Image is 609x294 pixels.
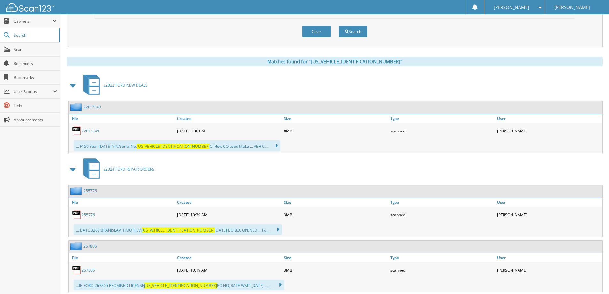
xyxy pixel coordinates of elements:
[80,73,148,98] a: z2022 FORD NEW DEALS
[72,210,82,219] img: PDF.png
[72,265,82,275] img: PDF.png
[82,212,95,218] a: 255776
[282,114,389,123] a: Size
[70,242,83,250] img: folder2.png
[554,5,590,9] span: [PERSON_NAME]
[14,61,57,66] span: Reminders
[82,128,99,134] a: 22F17549
[176,114,282,123] a: Created
[496,264,602,276] div: [PERSON_NAME]
[14,33,56,38] span: Search
[137,144,210,149] span: [US_VEHICLE_IDENTIFICATION_NUMBER]
[176,264,282,276] div: [DATE] 10:19 AM
[70,187,83,195] img: folder2.png
[282,198,389,207] a: Size
[339,26,367,37] button: Search
[496,208,602,221] div: [PERSON_NAME]
[282,124,389,137] div: 8MB
[389,208,496,221] div: scanned
[69,114,176,123] a: File
[282,264,389,276] div: 3MB
[494,5,529,9] span: [PERSON_NAME]
[83,104,101,110] a: 22F17549
[389,114,496,123] a: Type
[74,280,284,290] div: ...IN FORD 267805 PROMISED LICENSE PO NO, RATE WAIT [DATE] ... ...
[142,227,215,233] span: [US_VEHICLE_IDENTIFICATION_NUMBER]
[82,267,95,273] a: 267805
[176,198,282,207] a: Created
[14,103,57,108] span: Help
[69,253,176,262] a: File
[496,198,602,207] a: User
[389,253,496,262] a: Type
[577,263,609,294] iframe: Chat Widget
[282,208,389,221] div: 3MB
[176,208,282,221] div: [DATE] 10:39 AM
[14,117,57,123] span: Announcements
[14,19,52,24] span: Cabinets
[176,253,282,262] a: Created
[70,103,83,111] img: folder2.png
[67,57,603,66] div: Matches found for "[US_VEHICLE_IDENTIFICATION_NUMBER]"
[389,264,496,276] div: scanned
[176,124,282,137] div: [DATE] 3:00 PM
[496,124,602,137] div: [PERSON_NAME]
[496,114,602,123] a: User
[144,283,217,288] span: [US_VEHICLE_IDENTIFICATION_NUMBER]
[80,156,154,182] a: z2024 FORD REPAIR ORDERS
[69,198,176,207] a: File
[6,3,54,12] img: scan123-logo-white.svg
[83,188,97,194] a: 255776
[282,253,389,262] a: Size
[14,75,57,80] span: Bookmarks
[104,83,148,88] span: z2022 FORD NEW DEALS
[74,224,282,235] div: ... DATE 3268 BRANISLAV_TIMOTIJEVI [DATE] DU 8.0. OPENED ... Fo...
[302,26,331,37] button: Clear
[389,198,496,207] a: Type
[83,243,97,249] a: 267805
[104,166,154,172] span: z2024 FORD REPAIR ORDERS
[496,253,602,262] a: User
[74,140,280,151] div: ... F150 Year [DATE] VIN/Serial No. Cl New CO used Make ... VEHIC...
[14,89,52,94] span: User Reports
[72,126,82,136] img: PDF.png
[14,47,57,52] span: Scan
[389,124,496,137] div: scanned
